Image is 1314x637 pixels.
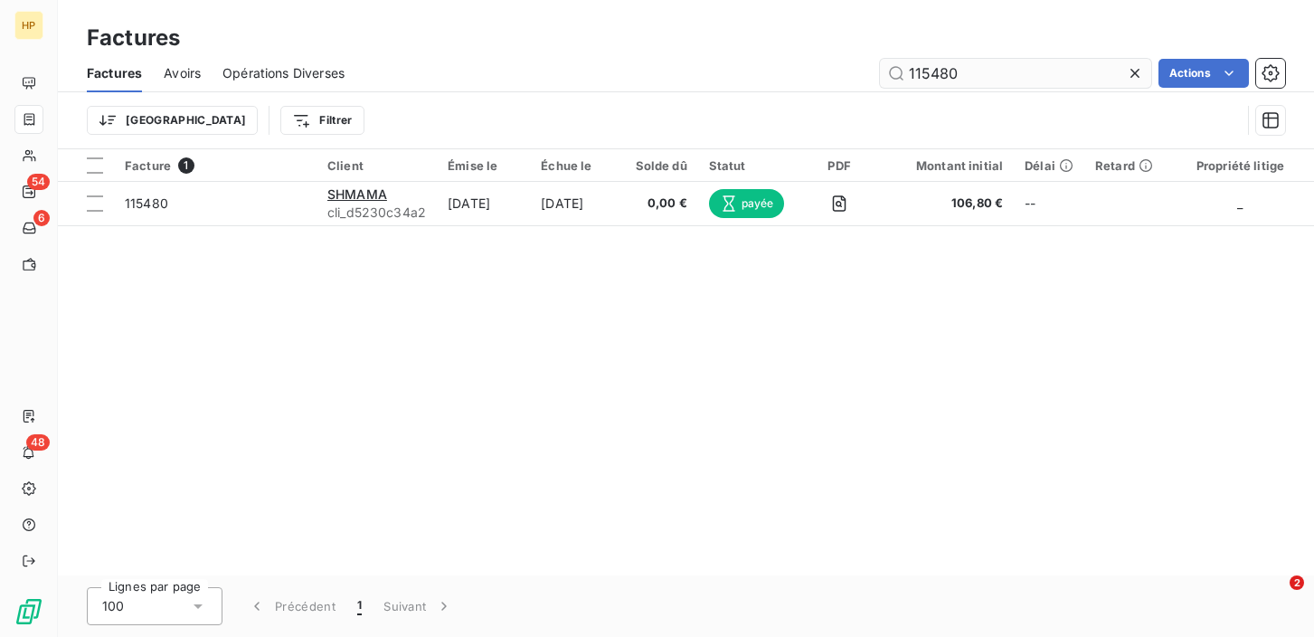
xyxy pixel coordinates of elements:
button: 1 [346,587,373,625]
td: [DATE] [437,182,530,225]
td: [DATE] [530,182,624,225]
span: 106,80 € [894,195,1003,213]
iframe: Intercom live chat [1253,575,1296,619]
input: Rechercher [880,59,1151,88]
button: Actions [1158,59,1249,88]
span: 6 [33,210,50,226]
h3: Factures [87,22,180,54]
div: Montant initial [894,158,1003,173]
span: 115480 [125,195,168,211]
span: 2 [1290,575,1304,590]
span: SHMAMA [327,186,387,202]
span: Avoirs [164,64,201,82]
span: 1 [178,157,194,174]
div: Délai [1025,158,1073,173]
span: 0,00 € [636,195,687,213]
span: _ [1237,195,1243,211]
div: Client [327,158,426,173]
div: Solde dû [636,158,687,173]
div: PDF [806,158,872,173]
div: Propriété litige [1175,158,1306,173]
span: 54 [27,174,50,190]
span: 48 [26,434,50,451]
span: Factures [87,64,142,82]
div: Statut [709,158,785,173]
div: Émise le [448,158,519,173]
div: Échue le [541,158,613,173]
button: Suivant [373,587,464,625]
button: [GEOGRAPHIC_DATA] [87,106,258,135]
span: Opérations Diverses [222,64,345,82]
span: 1 [357,597,362,615]
span: 100 [102,597,124,615]
div: Retard [1095,158,1153,173]
span: payée [709,189,785,218]
td: -- [1014,182,1084,225]
span: cli_d5230c34a2 [327,204,426,222]
button: Filtrer [280,106,364,135]
span: Facture [125,158,171,173]
div: HP [14,11,43,40]
button: Précédent [237,587,346,625]
img: Logo LeanPay [14,597,43,626]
